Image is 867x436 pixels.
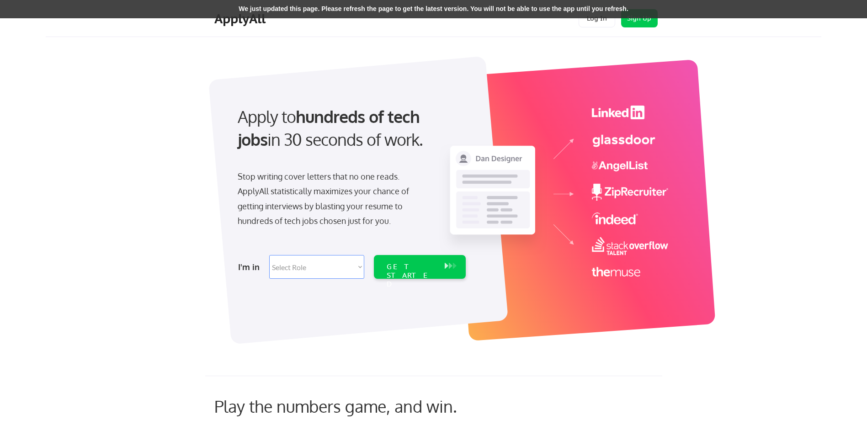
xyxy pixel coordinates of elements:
[238,105,462,151] div: Apply to in 30 seconds of work.
[214,396,498,416] div: Play the numbers game, and win.
[579,9,615,27] button: Log In
[621,9,658,27] button: Sign Up
[238,169,426,229] div: Stop writing cover letters that no one reads. ApplyAll statistically maximizes your chance of get...
[214,11,268,27] div: ApplyAll
[238,260,264,274] div: I'm in
[387,262,436,289] div: GET STARTED
[238,106,424,149] strong: hundreds of tech jobs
